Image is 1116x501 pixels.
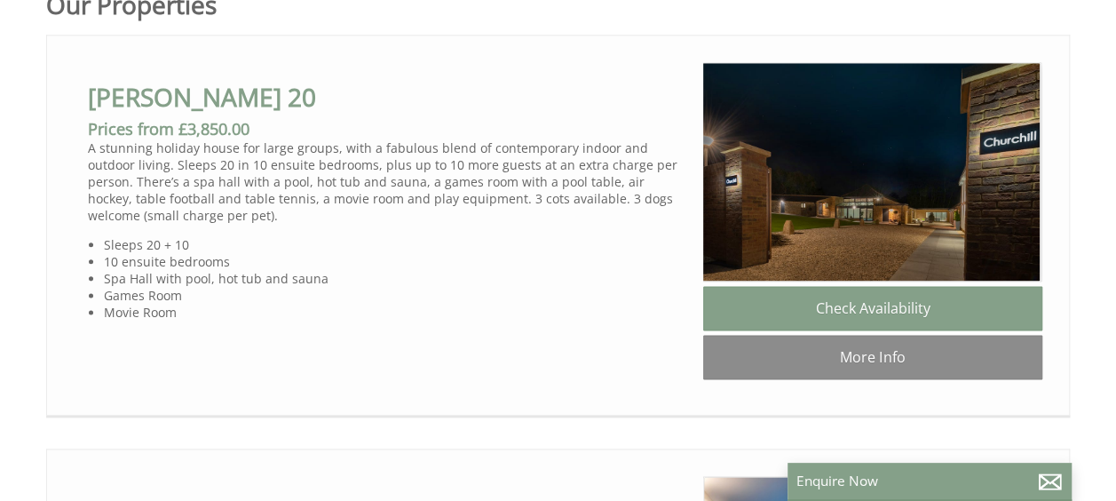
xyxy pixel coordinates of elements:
[104,287,689,304] li: Games Room
[104,304,689,321] li: Movie Room
[88,139,689,224] p: A stunning holiday house for large groups, with a fabulous blend of contemporary indoor and outdo...
[104,270,689,287] li: Spa Hall with pool, hot tub and sauna
[88,80,316,114] a: [PERSON_NAME] 20
[701,62,1041,282] img: churchill-20-holiday-home-somerset-sleeps-28.original.jpg
[703,335,1042,379] a: More Info
[703,286,1042,330] a: Check Availability
[796,472,1063,490] p: Enquire Now
[104,253,689,270] li: 10 ensuite bedrooms
[104,236,689,253] li: Sleeps 20 + 10
[88,118,689,139] h3: Prices from £3,850.00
